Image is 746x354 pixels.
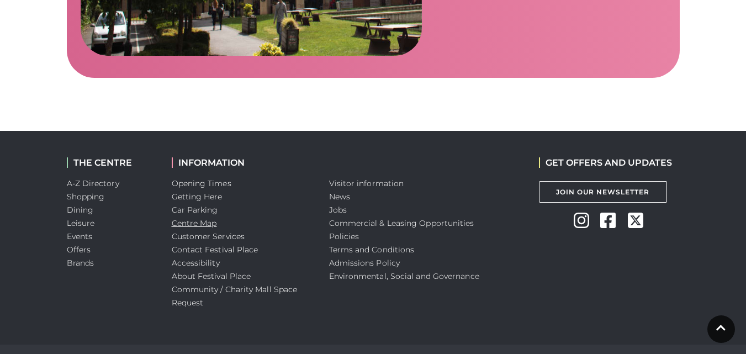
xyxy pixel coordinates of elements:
[172,218,217,228] a: Centre Map
[67,205,94,215] a: Dining
[67,245,91,255] a: Offers
[67,192,105,202] a: Shopping
[329,245,415,255] a: Terms and Conditions
[172,231,245,241] a: Customer Services
[172,258,220,268] a: Accessibility
[67,157,155,168] h2: THE CENTRE
[172,192,223,202] a: Getting Here
[329,271,479,281] a: Environmental, Social and Governance
[172,245,258,255] a: Contact Festival Place
[539,157,672,168] h2: GET OFFERS AND UPDATES
[172,178,231,188] a: Opening Times
[329,258,400,268] a: Admissions Policy
[329,218,474,228] a: Commercial & Leasing Opportunities
[329,192,350,202] a: News
[172,157,313,168] h2: INFORMATION
[329,205,347,215] a: Jobs
[67,258,94,268] a: Brands
[172,284,298,308] a: Community / Charity Mall Space Request
[329,178,404,188] a: Visitor information
[329,231,359,241] a: Policies
[539,181,667,203] a: Join Our Newsletter
[67,231,93,241] a: Events
[67,218,95,228] a: Leisure
[172,205,218,215] a: Car Parking
[67,178,119,188] a: A-Z Directory
[172,271,251,281] a: About Festival Place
